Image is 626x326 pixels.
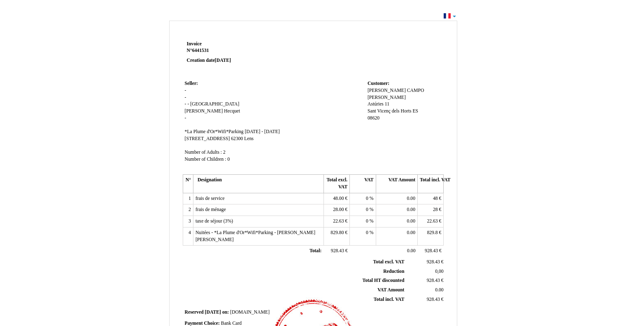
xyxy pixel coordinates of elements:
[362,278,404,283] span: Total HT discounted
[406,276,445,286] td: €
[183,216,193,227] td: 3
[331,248,344,253] span: 928.43
[425,248,438,253] span: 928.43
[193,175,323,193] th: Designation
[195,218,233,224] span: taxe de séjour (3%)
[323,204,349,216] td: €
[185,108,223,114] span: [PERSON_NAME]
[383,269,404,274] span: Reduction
[205,310,221,315] span: [DATE]
[366,218,368,224] span: 0
[215,58,231,63] span: [DATE]
[187,47,285,54] strong: N°
[418,204,444,216] td: €
[183,204,193,216] td: 2
[323,175,349,193] th: Total excl. VAT
[192,48,209,53] span: 6441531
[244,136,254,141] span: Lens
[376,175,417,193] th: VAT Amount
[433,207,438,212] span: 28
[183,175,193,193] th: N°
[330,230,344,235] span: 829.80
[323,246,349,257] td: €
[185,115,186,121] span: -
[195,196,225,201] span: frais de service
[418,246,444,257] td: €
[227,157,230,162] span: 0
[221,321,242,326] span: Bank Card
[427,278,440,283] span: 928.43
[323,227,349,245] td: €
[366,207,368,212] span: 0
[185,88,186,93] span: -
[407,230,415,235] span: 0.00
[333,196,344,201] span: 48.00
[350,216,376,227] td: %
[368,88,424,100] span: CAMPO [PERSON_NAME]
[183,193,193,204] td: 1
[407,248,415,253] span: 0.00
[185,101,186,107] span: -
[435,287,443,293] span: 0.00
[195,230,315,242] span: Nuitées - *La Plume d'Or*Wifi*Parking - [PERSON_NAME] [PERSON_NAME]
[185,81,198,86] span: Seller:
[368,101,389,107] span: Astúries 11
[230,310,270,315] span: [DOMAIN_NAME]
[333,218,344,224] span: 22.63
[190,101,239,107] span: [GEOGRAPHIC_DATA]
[377,287,404,293] span: VAT Amount
[350,204,376,216] td: %
[374,297,405,302] span: Total incl. VAT
[222,310,229,315] span: on:
[406,295,445,304] td: €
[368,88,406,93] span: [PERSON_NAME]
[412,108,418,114] span: ES
[323,193,349,204] td: €
[187,41,202,47] span: Invoice
[418,227,444,245] td: €
[418,193,444,204] td: €
[366,230,368,235] span: 0
[185,129,244,134] span: *La Plume d'Or*Wifi*Parking
[195,207,226,212] span: frais de ménage
[350,227,376,245] td: %
[433,196,438,201] span: 48
[427,259,440,265] span: 928.43
[427,297,440,302] span: 928.43
[427,218,438,224] span: 22.63
[368,108,412,114] span: Sant Vicenç dels Horts
[187,101,189,107] span: -
[231,136,243,141] span: 62300
[350,193,376,204] td: %
[310,248,321,253] span: Total:
[185,157,226,162] span: Number of Children :
[373,259,405,265] span: Total excl. VAT
[245,129,280,134] span: [DATE] - [DATE]
[187,58,231,63] strong: Creation date
[224,108,240,114] span: Hecquet
[185,136,230,141] span: [STREET_ADDRESS]
[185,95,186,100] span: -
[418,216,444,227] td: €
[183,227,193,245] td: 4
[185,321,220,326] span: Payment Choice:
[407,207,415,212] span: 0.00
[435,269,443,274] span: 0,00
[223,150,226,155] span: 2
[406,258,445,267] td: €
[418,175,444,193] th: Total incl. VAT
[323,216,349,227] td: €
[407,196,415,201] span: 0.00
[427,230,438,235] span: 829.8
[366,196,368,201] span: 0
[350,175,376,193] th: VAT
[368,81,389,86] span: Customer:
[185,310,204,315] span: Reserved
[185,150,222,155] span: Number of Adults :
[368,115,379,121] span: 08620
[333,207,344,212] span: 28.00
[407,218,415,224] span: 0.00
